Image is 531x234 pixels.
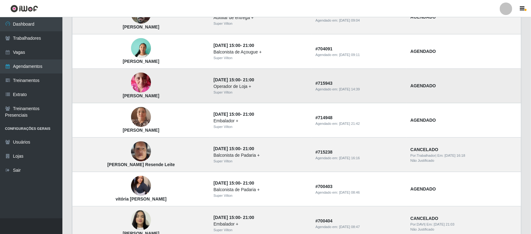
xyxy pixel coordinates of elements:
time: 21:00 [243,43,254,48]
strong: [PERSON_NAME] [123,24,159,29]
img: CoreUI Logo [10,5,38,13]
div: Não Justificado [411,227,517,232]
div: Agendado em: [315,190,403,195]
strong: - [213,43,254,48]
strong: AGENDADO [411,83,436,88]
strong: [PERSON_NAME] Resende Leite [107,162,175,167]
strong: # 700404 [315,218,333,223]
time: 21:00 [243,112,254,117]
span: Por: Trabalhador [411,154,436,157]
strong: AGENDADO [411,49,436,54]
strong: [PERSON_NAME] [123,128,159,133]
div: Super Vilton [213,90,308,95]
time: [DATE] 15:00 [213,77,240,82]
time: [DATE] 09:04 [339,18,360,22]
div: Agendado em: [315,52,403,58]
div: Agendado em: [315,121,403,126]
strong: CANCELADO [411,147,438,152]
time: [DATE] 08:46 [339,191,360,194]
time: [DATE] 09:11 [339,53,360,57]
time: 21:00 [243,215,254,220]
img: vitória régia da Silva Gomes [131,176,151,196]
img: Mara Célia de Freitas de Souza [131,69,151,96]
div: Operador de Loja + [213,83,308,90]
strong: - [213,215,254,220]
strong: - [213,112,254,117]
strong: CANCELADO [411,216,438,221]
strong: AGENDADO [411,118,436,123]
div: Super Vilton [213,55,308,61]
time: 21:00 [243,181,254,186]
strong: [PERSON_NAME] [123,93,159,98]
time: [DATE] 15:00 [213,181,240,186]
strong: [PERSON_NAME] [123,59,159,64]
div: Embalador + [213,221,308,227]
time: [DATE] 14:39 [339,87,360,91]
div: | Em: [411,153,517,158]
time: [DATE] 15:00 [213,112,240,117]
div: Embalador + [213,118,308,124]
div: Auxiliar de entrega + [213,14,308,21]
div: Agendado em: [315,18,403,23]
div: Balconista de Padaria + [213,152,308,159]
strong: # 704091 [315,46,333,51]
div: Super Vilton [213,193,308,198]
span: Por: DAVI [411,222,425,226]
div: Super Vilton [213,21,308,26]
time: [DATE] 15:00 [213,43,240,48]
img: Antônia Ozangela Ferreira Santos [131,99,151,135]
strong: - [213,77,254,82]
div: Super Vilton [213,227,308,233]
div: | Em: [411,222,517,227]
strong: AGENDADO [411,186,436,191]
div: Balconista de Açougue + [213,49,308,55]
div: Agendado em: [315,224,403,230]
strong: # 700403 [315,184,333,189]
div: Agendado em: [315,155,403,161]
time: [DATE] 21:03 [434,222,455,226]
time: [DATE] 08:47 [339,225,360,229]
time: [DATE] 15:00 [213,146,240,151]
strong: # 715238 [315,150,333,155]
strong: vitória [PERSON_NAME] [116,196,167,201]
time: [DATE] 16:16 [339,156,360,160]
strong: - [213,181,254,186]
div: Super Vilton [213,124,308,130]
img: Juliana Oliveira Resende Leite [131,134,151,170]
strong: # 714948 [315,115,333,120]
div: Balconista de Padaria + [213,186,308,193]
div: Não Justificado [411,158,517,163]
div: Agendado em: [315,87,403,92]
time: 21:00 [243,146,254,151]
img: Maria Erbênia Maciel da Silva [131,35,151,62]
div: Super Vilton [213,159,308,164]
time: [DATE] 21:42 [339,122,360,125]
strong: - [213,146,254,151]
time: [DATE] 15:00 [213,215,240,220]
time: [DATE] 16:18 [445,154,465,157]
time: 21:00 [243,77,254,82]
strong: # 715943 [315,81,333,86]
